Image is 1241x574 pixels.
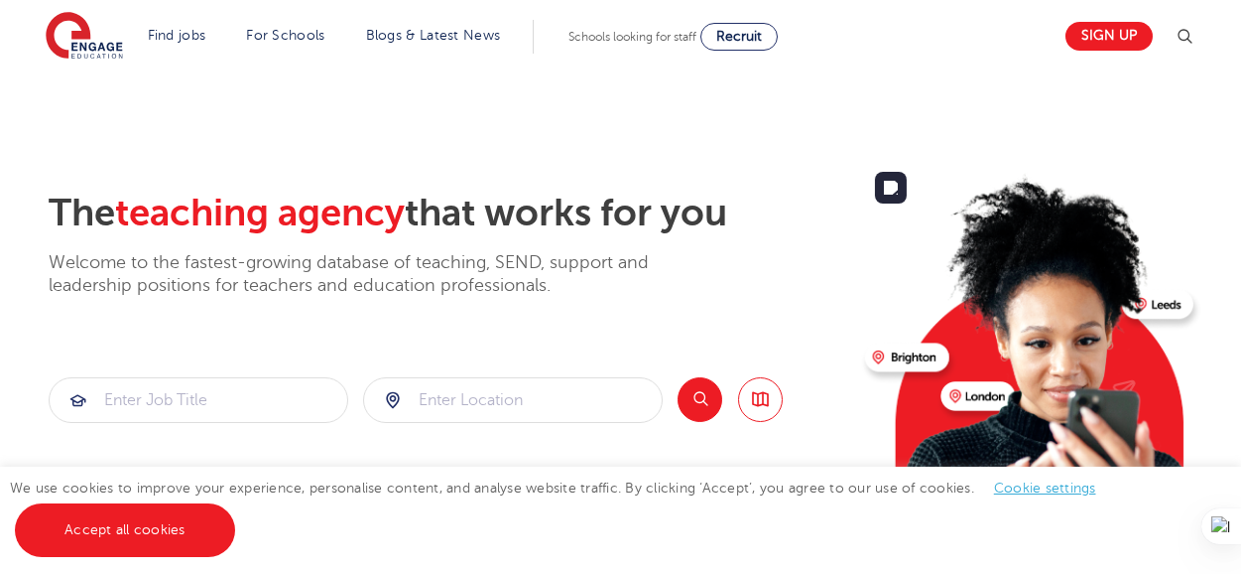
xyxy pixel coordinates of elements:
[1065,22,1153,51] a: Sign up
[246,28,324,43] a: For Schools
[364,378,662,422] input: Submit
[716,29,762,44] span: Recruit
[363,377,663,423] div: Submit
[49,377,348,423] div: Submit
[50,378,347,422] input: Submit
[148,28,206,43] a: Find jobs
[366,28,501,43] a: Blogs & Latest News
[49,191,849,236] h2: The that works for you
[678,377,722,422] button: Search
[10,481,1116,537] span: We use cookies to improve your experience, personalise content, and analyse website traffic. By c...
[15,503,235,557] a: Accept all cookies
[46,12,123,62] img: Engage Education
[49,251,703,298] p: Welcome to the fastest-growing database of teaching, SEND, support and leadership positions for t...
[994,481,1096,496] a: Cookie settings
[115,192,405,234] span: teaching agency
[700,23,778,51] a: Recruit
[568,30,696,44] span: Schools looking for staff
